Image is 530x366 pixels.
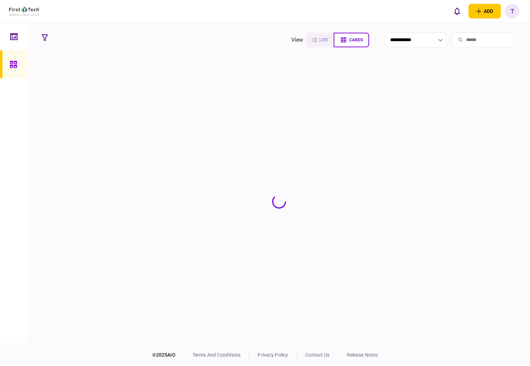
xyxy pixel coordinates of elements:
[305,352,329,358] a: contact us
[450,4,464,18] button: open notifications list
[468,4,501,18] button: open adding identity options
[9,7,40,16] img: client company logo
[334,33,369,47] button: cards
[306,33,334,47] button: list
[152,351,184,359] div: © 2025 AIO
[347,352,378,358] a: release notes
[193,352,241,358] a: terms and conditions
[349,38,363,42] span: cards
[258,352,288,358] a: privacy policy
[291,36,303,44] div: view
[505,4,520,18] button: T
[319,38,328,42] span: list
